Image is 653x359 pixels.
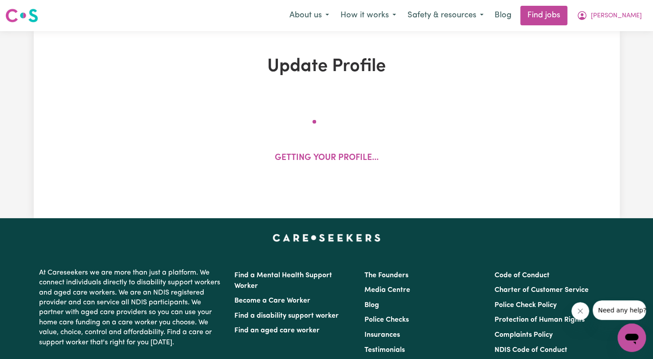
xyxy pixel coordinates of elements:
[335,6,402,25] button: How it works
[520,6,567,25] a: Find jobs
[571,6,648,25] button: My Account
[364,347,405,354] a: Testimonials
[364,302,379,309] a: Blog
[234,312,339,319] a: Find a disability support worker
[489,6,517,25] a: Blog
[364,331,400,339] a: Insurances
[571,302,589,320] iframe: Close message
[495,302,557,309] a: Police Check Policy
[5,8,38,24] img: Careseekers logo
[39,264,224,351] p: At Careseekers we are more than just a platform. We connect individuals directly to disability su...
[273,234,380,241] a: Careseekers home page
[284,6,335,25] button: About us
[275,152,379,165] p: Getting your profile...
[495,272,550,279] a: Code of Conduct
[591,11,642,21] span: [PERSON_NAME]
[364,272,408,279] a: The Founders
[137,56,517,77] h1: Update Profile
[402,6,489,25] button: Safety & resources
[234,272,332,290] a: Find a Mental Health Support Worker
[495,316,585,323] a: Protection of Human Rights
[617,323,646,352] iframe: Button to launch messaging window
[364,287,410,294] a: Media Centre
[5,5,38,26] a: Careseekers logo
[593,300,646,320] iframe: Message from company
[5,6,54,13] span: Need any help?
[495,331,553,339] a: Complaints Policy
[364,316,409,323] a: Police Checks
[495,347,567,354] a: NDIS Code of Conduct
[234,297,310,304] a: Become a Care Worker
[495,287,589,294] a: Charter of Customer Service
[234,327,320,334] a: Find an aged care worker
